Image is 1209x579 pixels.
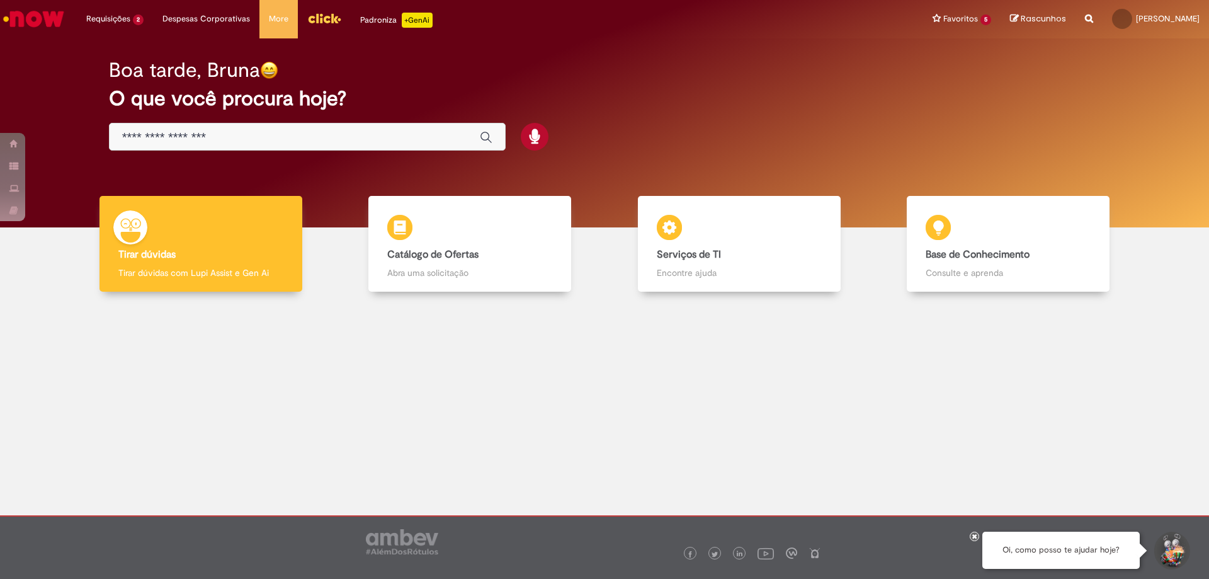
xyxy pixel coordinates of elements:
span: Requisições [86,13,130,25]
b: Serviços de TI [657,248,721,261]
div: Oi, como posso te ajudar hoje? [982,532,1140,569]
a: Tirar dúvidas Tirar dúvidas com Lupi Assist e Gen Ai [66,196,336,292]
a: Base de Conhecimento Consulte e aprenda [874,196,1144,292]
img: logo_footer_youtube.png [758,545,774,561]
p: Abra uma solicitação [387,267,552,279]
b: Catálogo de Ofertas [387,248,479,261]
img: logo_footer_naosei.png [809,547,820,559]
p: +GenAi [402,13,433,28]
img: happy-face.png [260,61,278,79]
span: [PERSON_NAME] [1136,13,1200,24]
img: logo_footer_linkedin.png [737,551,743,558]
p: Consulte e aprenda [926,267,1091,279]
span: More [269,13,288,25]
img: logo_footer_ambev_rotulo_gray.png [366,529,438,554]
span: Rascunhos [1021,13,1066,25]
div: Padroniza [360,13,433,28]
img: ServiceNow [1,6,66,32]
b: Tirar dúvidas [118,248,176,261]
span: 5 [980,14,991,25]
img: logo_footer_workplace.png [786,547,797,559]
button: Iniciar Conversa de Suporte [1152,532,1190,570]
h2: O que você procura hoje? [109,88,1101,110]
span: 2 [133,14,144,25]
a: Serviços de TI Encontre ajuda [604,196,874,292]
h2: Boa tarde, Bruna [109,59,260,81]
img: logo_footer_twitter.png [712,551,718,558]
a: Catálogo de Ofertas Abra uma solicitação [336,196,605,292]
p: Tirar dúvidas com Lupi Assist e Gen Ai [118,267,283,279]
a: Rascunhos [1010,13,1066,25]
span: Favoritos [943,13,978,25]
p: Encontre ajuda [657,267,822,279]
b: Base de Conhecimento [926,248,1030,261]
img: logo_footer_facebook.png [687,551,693,558]
span: Despesas Corporativas [162,13,250,25]
img: click_logo_yellow_360x200.png [307,9,341,28]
